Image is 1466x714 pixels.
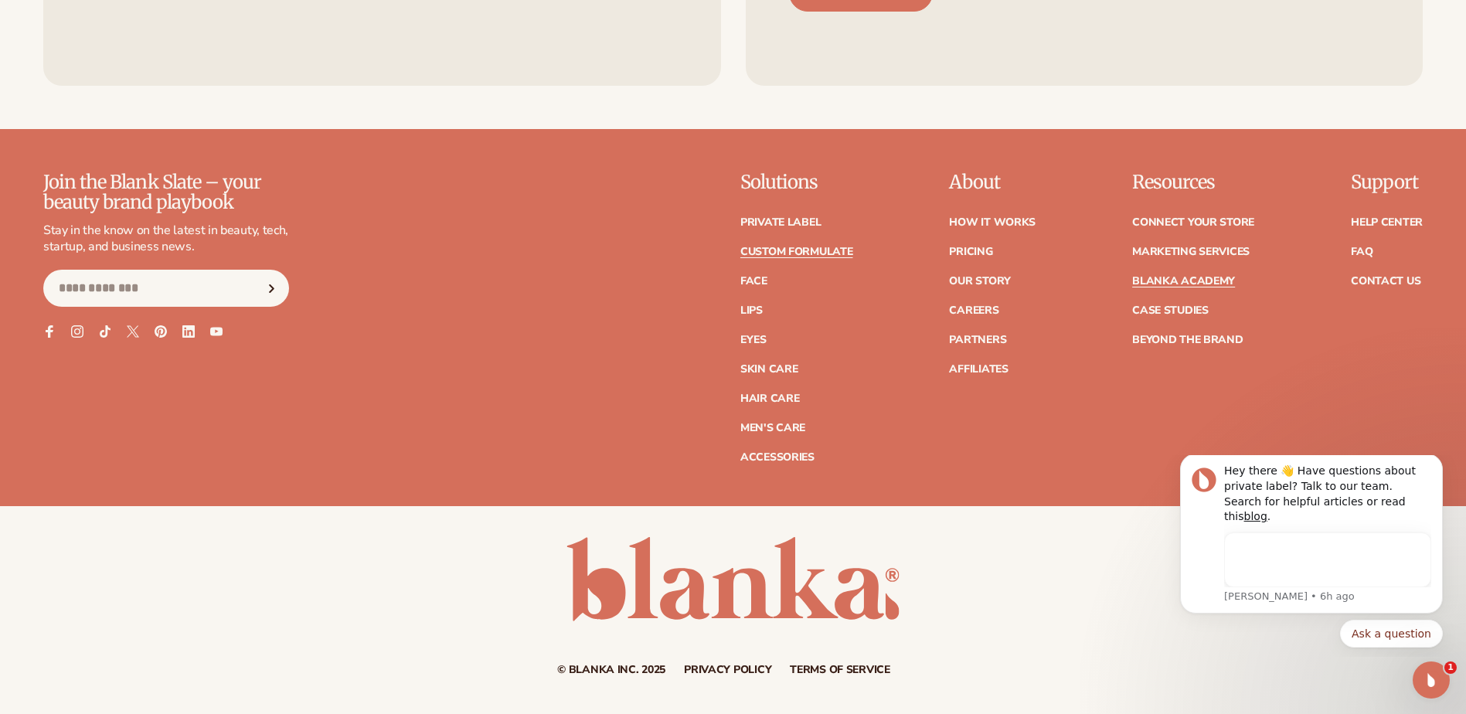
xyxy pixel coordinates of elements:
[740,305,763,316] a: Lips
[949,335,1006,345] a: Partners
[67,134,274,148] p: Message from Lee, sent 6h ago
[87,55,111,67] a: blog
[1132,276,1235,287] a: Blanka Academy
[183,165,286,192] button: Quick reply: Ask a question
[1132,246,1250,257] a: Marketing services
[949,364,1008,375] a: Affiliates
[949,172,1036,192] p: About
[1132,172,1254,192] p: Resources
[1132,305,1209,316] a: Case Studies
[740,172,853,192] p: Solutions
[949,246,992,257] a: Pricing
[740,423,805,433] a: Men's Care
[949,217,1036,228] a: How It Works
[1351,246,1372,257] a: FAQ
[740,393,799,404] a: Hair Care
[740,217,821,228] a: Private label
[1444,661,1457,674] span: 1
[254,270,288,307] button: Subscribe
[1132,335,1243,345] a: Beyond the brand
[740,364,798,375] a: Skin Care
[23,165,286,192] div: Quick reply options
[740,335,767,345] a: Eyes
[740,452,815,463] a: Accessories
[35,12,60,37] img: Profile image for Lee
[1132,217,1254,228] a: Connect your store
[43,223,289,255] p: Stay in the know on the latest in beauty, tech, startup, and business news.
[67,8,274,69] div: Hey there 👋 Have questions about private label? Talk to our team. Search for helpful articles or ...
[1351,276,1420,287] a: Contact Us
[684,665,771,675] a: Privacy policy
[67,8,274,131] div: Message content
[740,246,853,257] a: Custom formulate
[949,276,1010,287] a: Our Story
[790,665,890,675] a: Terms of service
[1157,455,1466,657] iframe: Intercom notifications message
[557,662,665,677] small: © Blanka Inc. 2025
[1351,217,1423,228] a: Help Center
[1413,661,1450,699] iframe: Intercom live chat
[740,276,767,287] a: Face
[1351,172,1423,192] p: Support
[949,305,998,316] a: Careers
[43,172,289,213] p: Join the Blank Slate – your beauty brand playbook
